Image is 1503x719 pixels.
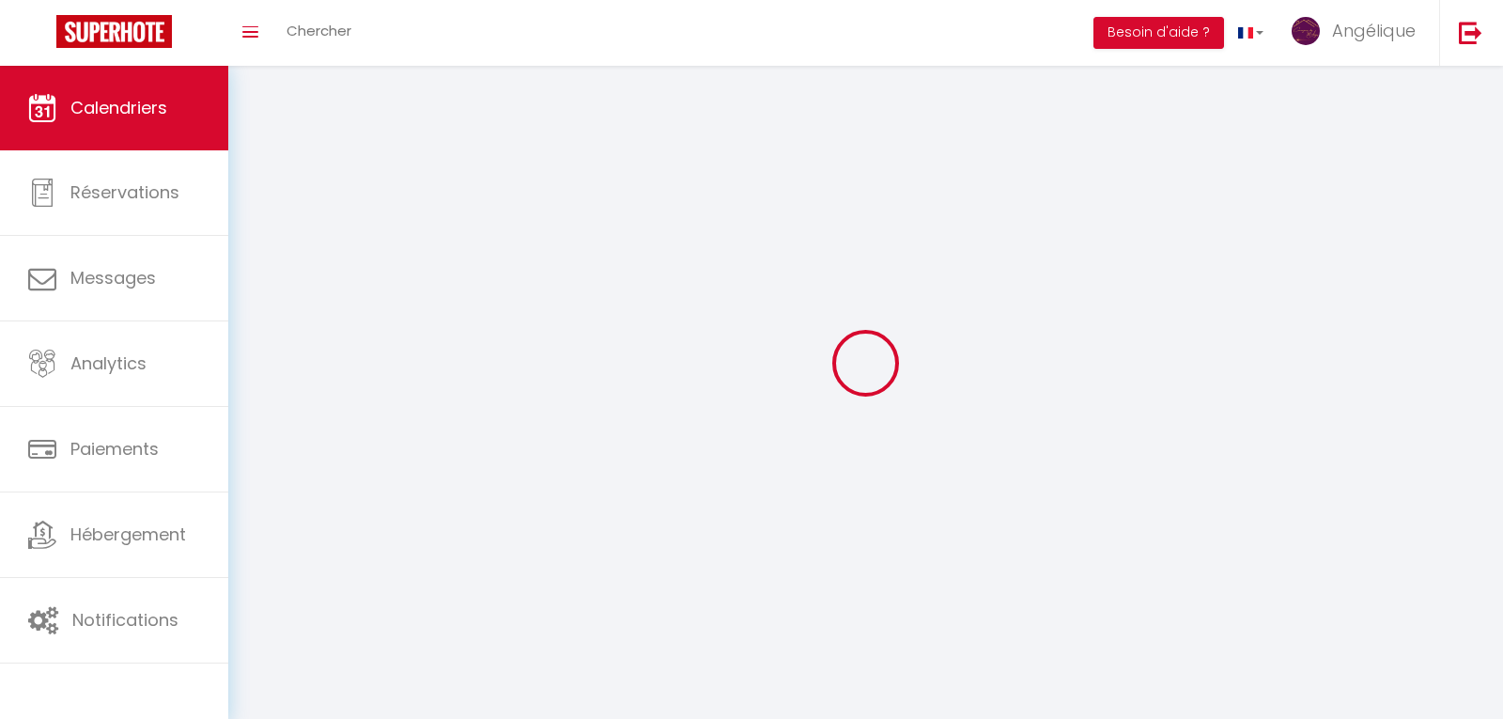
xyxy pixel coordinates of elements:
[72,608,178,632] span: Notifications
[1093,17,1224,49] button: Besoin d'aide ?
[287,21,351,40] span: Chercher
[1332,19,1416,42] span: Angélique
[70,352,147,375] span: Analytics
[70,96,167,119] span: Calendriers
[70,523,186,546] span: Hébergement
[70,180,179,204] span: Réservations
[1292,17,1320,45] img: ...
[1459,21,1482,44] img: logout
[70,266,156,289] span: Messages
[70,437,159,461] span: Paiements
[56,15,172,48] img: Super Booking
